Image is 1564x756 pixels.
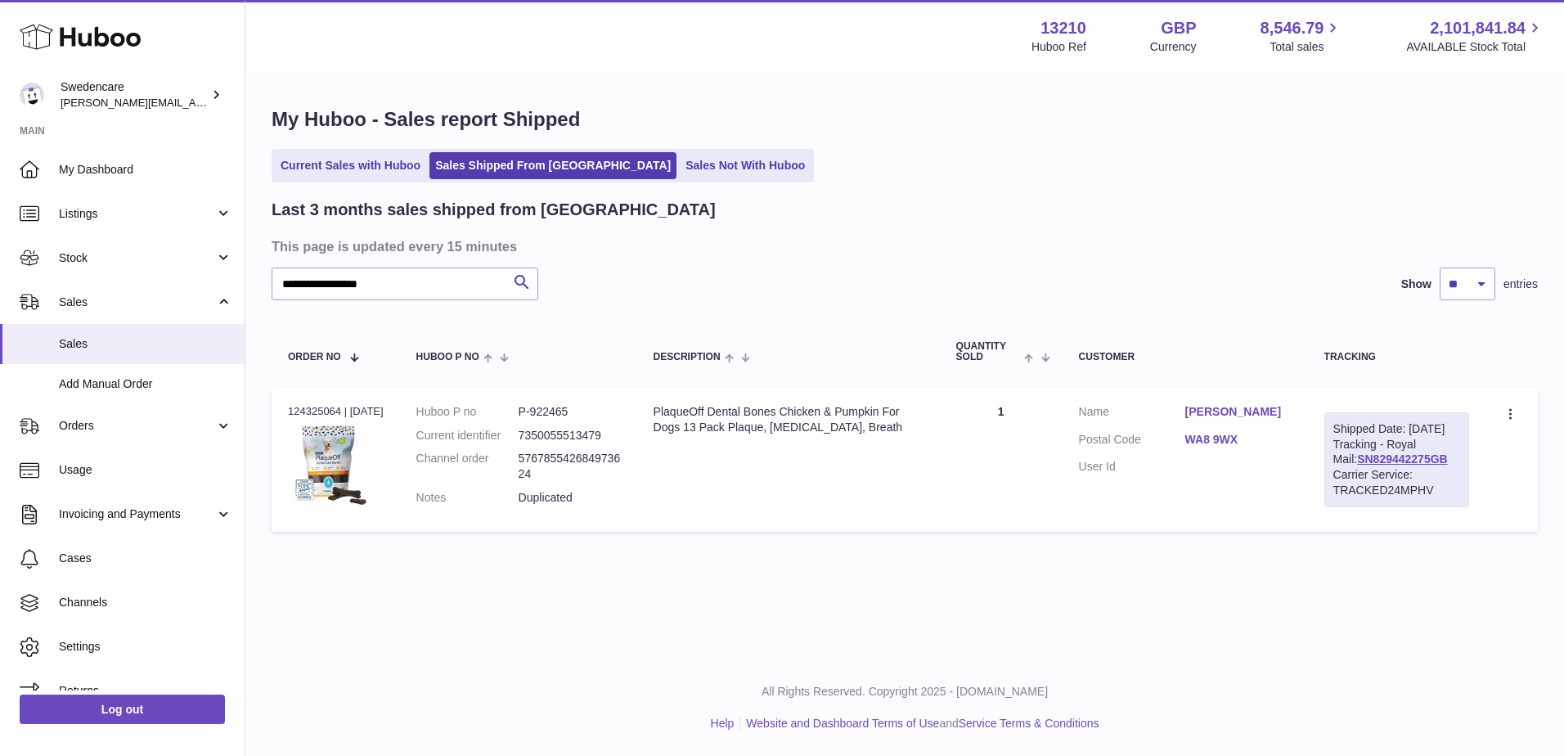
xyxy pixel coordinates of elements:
img: $_57.JPG [288,424,370,506]
div: Tracking - Royal Mail: [1324,412,1469,507]
div: Swedencare [61,79,208,110]
dd: 7350055513479 [519,428,621,443]
label: Show [1401,277,1431,292]
a: Sales Shipped From [GEOGRAPHIC_DATA] [429,152,676,179]
span: Sales [59,295,215,310]
span: Invoicing and Payments [59,506,215,522]
a: [PERSON_NAME] [1185,404,1292,420]
a: 2,101,841.84 AVAILABLE Stock Total [1406,17,1544,55]
span: Listings [59,206,215,222]
strong: 13210 [1040,17,1086,39]
span: Description [654,352,721,362]
span: My Dashboard [59,162,232,178]
span: Stock [59,250,215,266]
span: Total sales [1270,39,1342,55]
div: Huboo Ref [1031,39,1086,55]
dd: 576785542684973624 [519,451,621,482]
span: Sales [59,336,232,352]
div: Carrier Service: TRACKED24MPHV [1333,467,1460,498]
span: [PERSON_NAME][EMAIL_ADDRESS][PERSON_NAME][DOMAIN_NAME] [61,96,416,109]
a: Sales Not With Huboo [680,152,811,179]
h1: My Huboo - Sales report Shipped [272,106,1538,133]
strong: GBP [1161,17,1196,39]
dt: Name [1079,404,1185,424]
td: 1 [940,388,1063,532]
div: Customer [1079,352,1292,362]
span: Usage [59,462,232,478]
a: Help [711,717,735,730]
span: entries [1503,277,1538,292]
a: Website and Dashboard Terms of Use [746,717,939,730]
h3: This page is updated every 15 minutes [272,237,1534,255]
span: Orders [59,418,215,434]
dt: Postal Code [1079,432,1185,452]
dd: P-922465 [519,404,621,420]
div: Currency [1150,39,1197,55]
span: Huboo P no [416,352,479,362]
span: Add Manual Order [59,376,232,392]
p: All Rights Reserved. Copyright 2025 - [DOMAIN_NAME] [258,684,1551,700]
h2: Last 3 months sales shipped from [GEOGRAPHIC_DATA] [272,199,716,221]
a: Log out [20,695,225,724]
span: Settings [59,639,232,655]
span: Quantity Sold [956,341,1021,362]
span: Order No [288,352,341,362]
a: SN829442275GB [1357,452,1448,466]
span: Cases [59,551,232,566]
div: Shipped Date: [DATE] [1333,421,1460,437]
dt: User Id [1079,459,1185,475]
dt: Notes [416,490,519,506]
div: PlaqueOff Dental Bones Chicken & Pumpkin For Dogs 13 Pack Plaque, [MEDICAL_DATA], Breath [654,404,924,435]
dt: Current identifier [416,428,519,443]
a: Service Terms & Conditions [959,717,1099,730]
span: AVAILABLE Stock Total [1406,39,1544,55]
span: 8,546.79 [1261,17,1324,39]
span: Returns [59,683,232,699]
dt: Huboo P no [416,404,519,420]
span: Channels [59,595,232,610]
span: 2,101,841.84 [1430,17,1526,39]
p: Duplicated [519,490,621,506]
dt: Channel order [416,451,519,482]
img: daniel.corbridge@swedencare.co.uk [20,83,44,107]
div: Tracking [1324,352,1469,362]
div: 124325064 | [DATE] [288,404,384,419]
a: WA8 9WX [1185,432,1292,448]
a: Current Sales with Huboo [275,152,426,179]
a: 8,546.79 Total sales [1261,17,1343,55]
li: and [740,716,1099,731]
